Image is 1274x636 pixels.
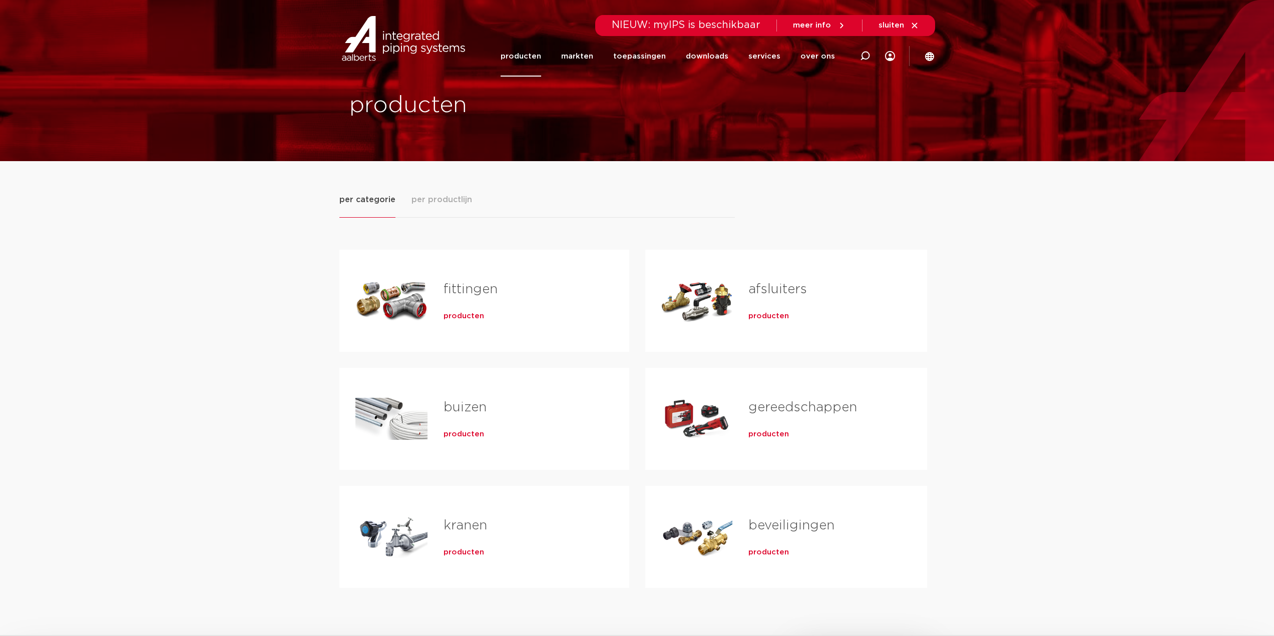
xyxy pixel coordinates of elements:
[748,547,789,557] a: producten
[686,36,728,77] a: downloads
[748,311,789,321] a: producten
[501,36,835,77] nav: Menu
[444,429,484,439] a: producten
[444,401,487,414] a: buizen
[748,429,789,439] a: producten
[444,547,484,557] a: producten
[885,36,895,77] div: my IPS
[612,20,760,30] span: NIEUW: myIPS is beschikbaar
[339,194,395,206] span: per categorie
[501,36,541,77] a: producten
[411,194,472,206] span: per productlijn
[793,21,846,30] a: meer info
[748,283,807,296] a: afsluiters
[879,21,919,30] a: sluiten
[444,519,487,532] a: kranen
[444,311,484,321] a: producten
[444,283,498,296] a: fittingen
[613,36,666,77] a: toepassingen
[339,193,935,604] div: Tabs. Open items met enter of spatie, sluit af met escape en navigeer met de pijltoetsen.
[800,36,835,77] a: over ons
[748,401,857,414] a: gereedschappen
[879,22,904,29] span: sluiten
[561,36,593,77] a: markten
[349,90,632,122] h1: producten
[748,36,780,77] a: services
[748,519,834,532] a: beveiligingen
[793,22,831,29] span: meer info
